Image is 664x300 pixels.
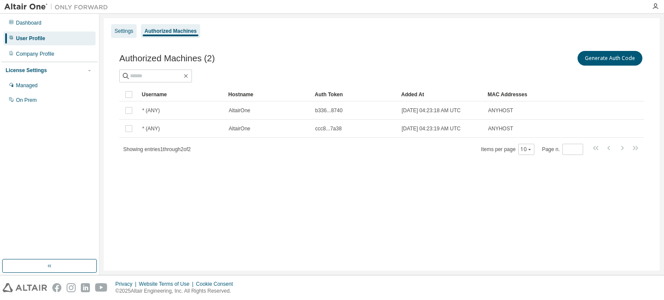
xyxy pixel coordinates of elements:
div: Privacy [115,281,139,287]
div: MAC Addresses [488,88,553,101]
p: © 2025 Altair Engineering, Inc. All Rights Reserved. [115,287,238,295]
span: * (ANY) [142,125,160,132]
img: instagram.svg [67,283,76,292]
span: ANYHOST [488,107,513,114]
img: altair_logo.svg [3,283,47,292]
button: 10 [520,146,532,153]
div: License Settings [6,67,47,74]
span: * (ANY) [142,107,160,114]
div: On Prem [16,97,37,104]
div: User Profile [16,35,45,42]
span: AltairOne [229,107,250,114]
span: [DATE] 04:23:18 AM UTC [402,107,461,114]
span: AltairOne [229,125,250,132]
div: Dashboard [16,19,41,26]
span: ANYHOST [488,125,513,132]
span: Items per page [481,144,534,155]
img: youtube.svg [95,283,108,292]
span: Authorized Machines (2) [119,54,215,63]
div: Auth Token [315,88,394,101]
div: Website Terms of Use [139,281,196,287]
span: ccc8...7a38 [315,125,342,132]
span: b336...8740 [315,107,342,114]
div: Managed [16,82,38,89]
div: Cookie Consent [196,281,238,287]
div: Added At [401,88,481,101]
div: Hostname [228,88,308,101]
button: Generate Auth Code [578,51,642,66]
img: linkedin.svg [81,283,90,292]
span: Showing entries 1 through 2 of 2 [123,146,191,152]
div: Settings [115,28,133,35]
img: facebook.svg [52,283,61,292]
span: [DATE] 04:23:19 AM UTC [402,125,461,132]
span: Page n. [542,144,583,155]
img: Altair One [4,3,112,11]
div: Company Profile [16,51,54,57]
div: Authorized Machines [144,28,197,35]
div: Username [142,88,221,101]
